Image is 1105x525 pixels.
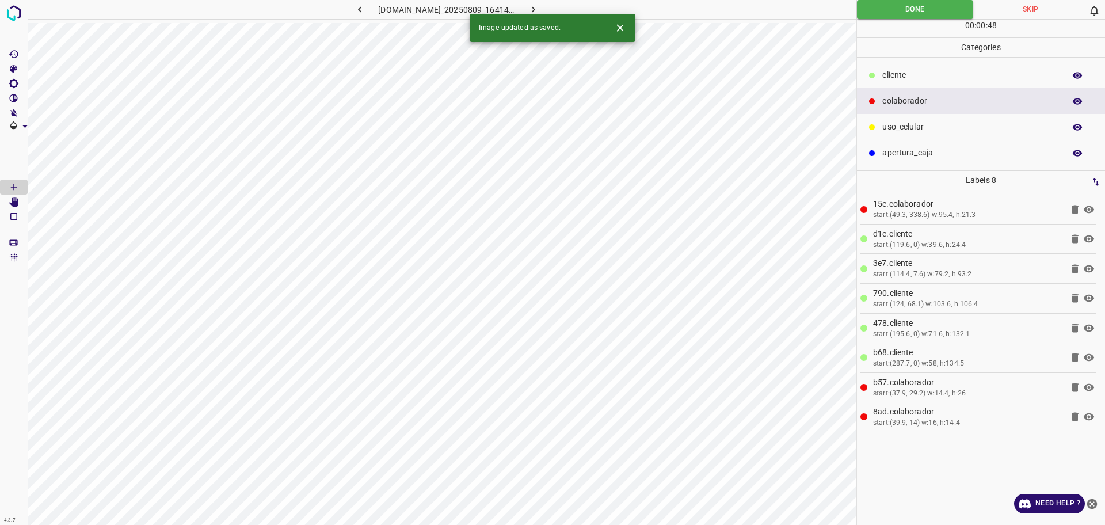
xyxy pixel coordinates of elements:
[3,3,24,24] img: logo
[882,147,1059,159] p: apertura_caja
[976,20,985,32] p: 00
[882,95,1059,107] p: colaborador
[965,20,974,32] p: 00
[873,269,1062,280] div: start:(114.4, 7.6) w:79.2, h:93.2
[965,20,997,37] div: : :
[873,359,1062,369] div: start:(287.7, 0) w:58, h:134.5
[860,171,1102,190] p: Labels 8
[882,121,1059,133] p: uso_celular
[873,228,1062,240] p: d1e.​​cliente
[1014,494,1085,513] a: Need Help ?
[873,418,1062,428] div: start:(39.9, 14) w:16, h:14.4
[1085,494,1099,513] button: close-help
[873,240,1062,250] div: start:(119.6, 0) w:39.6, h:24.4
[873,389,1062,399] div: start:(37.9, 29.2) w:14.4, h:26
[1,516,18,525] div: 4.3.7
[873,210,1062,220] div: start:(49.3, 338.6) w:95.4, h:21.3
[857,140,1105,166] div: apertura_caja
[873,317,1062,329] p: 478.​​cliente
[873,257,1062,269] p: 3e7.​​cliente
[873,299,1062,310] div: start:(124, 68.1) w:103.6, h:106.4
[873,347,1062,359] p: b68.​​cliente
[378,3,515,19] h6: [DOMAIN_NAME]_20250809_164149_000000510.jpg
[873,376,1062,389] p: b57.colaborador
[873,406,1062,418] p: 8ad.colaborador
[857,62,1105,88] div: ​​cliente
[988,20,997,32] p: 48
[609,17,631,39] button: Close
[882,69,1059,81] p: ​​cliente
[857,88,1105,114] div: colaborador
[873,198,1062,210] p: 15e.colaborador
[857,38,1105,57] p: Categories
[479,23,561,33] span: Image updated as saved.
[857,114,1105,140] div: uso_celular
[873,287,1062,299] p: 790.​​cliente
[873,329,1062,340] div: start:(195.6, 0) w:71.6, h:132.1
